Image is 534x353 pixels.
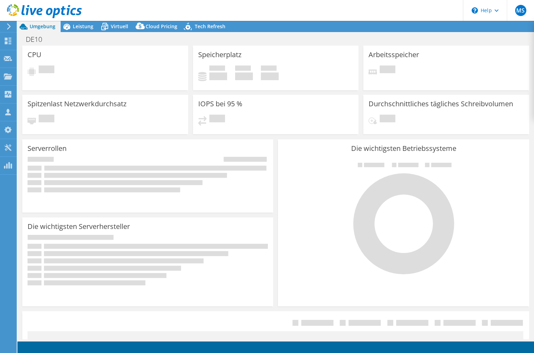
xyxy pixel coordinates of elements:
[28,223,130,230] h3: Die wichtigsten Serverhersteller
[195,23,225,30] span: Tech Refresh
[369,51,419,59] h3: Arbeitsspeicher
[369,100,513,108] h3: Durchschnittliches tägliches Schreibvolumen
[209,66,225,72] span: Belegt
[235,72,253,80] h4: 0 GiB
[209,115,225,124] span: Ausstehend
[30,23,55,30] span: Umgebung
[235,66,251,72] span: Verfügbar
[261,72,279,80] h4: 0 GiB
[198,51,241,59] h3: Speicherplatz
[111,23,128,30] span: Virtuell
[73,23,93,30] span: Leistung
[28,100,126,108] h3: Spitzenlast Netzwerkdurchsatz
[515,5,526,16] span: MS
[380,115,395,124] span: Ausstehend
[28,51,41,59] h3: CPU
[283,145,524,152] h3: Die wichtigsten Betriebssysteme
[261,66,277,72] span: Insgesamt
[209,72,227,80] h4: 0 GiB
[28,145,67,152] h3: Serverrollen
[39,66,54,75] span: Ausstehend
[23,36,53,43] h1: DE10
[472,7,478,14] svg: \n
[380,66,395,75] span: Ausstehend
[39,115,54,124] span: Ausstehend
[198,100,242,108] h3: IOPS bei 95 %
[146,23,177,30] span: Cloud Pricing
